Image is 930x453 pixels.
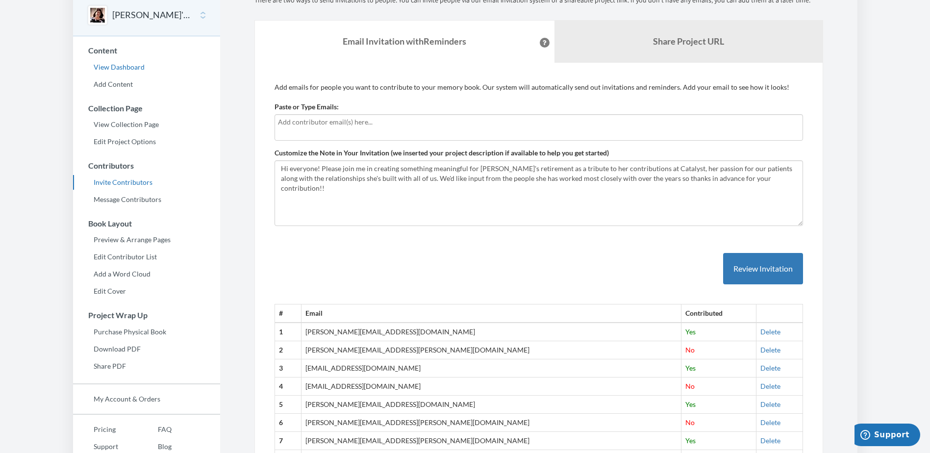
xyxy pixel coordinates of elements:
a: Delete [760,400,780,408]
h3: Book Layout [74,219,220,228]
a: Delete [760,418,780,427]
a: Download PDF [73,342,220,356]
td: [EMAIL_ADDRESS][DOMAIN_NAME] [301,359,681,377]
a: FAQ [137,422,172,437]
td: [PERSON_NAME][EMAIL_ADDRESS][DOMAIN_NAME] [301,396,681,414]
th: 2 [275,341,301,359]
td: [PERSON_NAME][EMAIL_ADDRESS][PERSON_NAME][DOMAIN_NAME] [301,414,681,432]
a: Delete [760,436,780,445]
a: View Collection Page [73,117,220,132]
p: Add emails for people you want to contribute to your memory book. Our system will automatically s... [275,82,803,92]
strong: Email Invitation with Reminders [343,36,466,47]
h3: Collection Page [74,104,220,113]
textarea: Hi everyone! Please join me in creating something meaningful for [PERSON_NAME]'s retirement as a ... [275,160,803,226]
button: [PERSON_NAME]'s retirement [112,9,192,22]
h3: Content [74,46,220,55]
a: Delete [760,364,780,372]
td: [PERSON_NAME][EMAIL_ADDRESS][PERSON_NAME][DOMAIN_NAME] [301,432,681,450]
span: No [685,418,695,427]
td: [PERSON_NAME][EMAIL_ADDRESS][DOMAIN_NAME] [301,323,681,341]
h3: Project Wrap Up [74,311,220,320]
span: Yes [685,364,696,372]
a: Purchase Physical Book [73,325,220,339]
th: 3 [275,359,301,377]
a: Add Content [73,77,220,92]
span: No [685,382,695,390]
a: Invite Contributors [73,175,220,190]
a: Delete [760,382,780,390]
th: Contributed [681,304,756,323]
a: Edit Cover [73,284,220,299]
button: Review Invitation [723,253,803,285]
a: Delete [760,327,780,336]
span: Yes [685,436,696,445]
label: Customize the Note in Your Invitation (we inserted your project description if available to help ... [275,148,609,158]
th: 1 [275,323,301,341]
a: Message Contributors [73,192,220,207]
a: View Dashboard [73,60,220,75]
a: Share PDF [73,359,220,374]
th: 4 [275,377,301,396]
a: Edit Project Options [73,134,220,149]
span: No [685,346,695,354]
label: Paste or Type Emails: [275,102,339,112]
h3: Contributors [74,161,220,170]
th: Email [301,304,681,323]
a: Pricing [73,422,137,437]
th: # [275,304,301,323]
th: 6 [275,414,301,432]
b: Share Project URL [653,36,724,47]
a: Edit Contributor List [73,250,220,264]
span: Yes [685,327,696,336]
a: My Account & Orders [73,392,220,406]
a: Delete [760,346,780,354]
a: Preview & Arrange Pages [73,232,220,247]
td: [EMAIL_ADDRESS][DOMAIN_NAME] [301,377,681,396]
span: Yes [685,400,696,408]
td: [PERSON_NAME][EMAIL_ADDRESS][PERSON_NAME][DOMAIN_NAME] [301,341,681,359]
iframe: Opens a widget where you can chat to one of our agents [855,424,920,448]
input: Add contributor email(s) here... [278,117,800,127]
th: 5 [275,396,301,414]
th: 7 [275,432,301,450]
a: Add a Word Cloud [73,267,220,281]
